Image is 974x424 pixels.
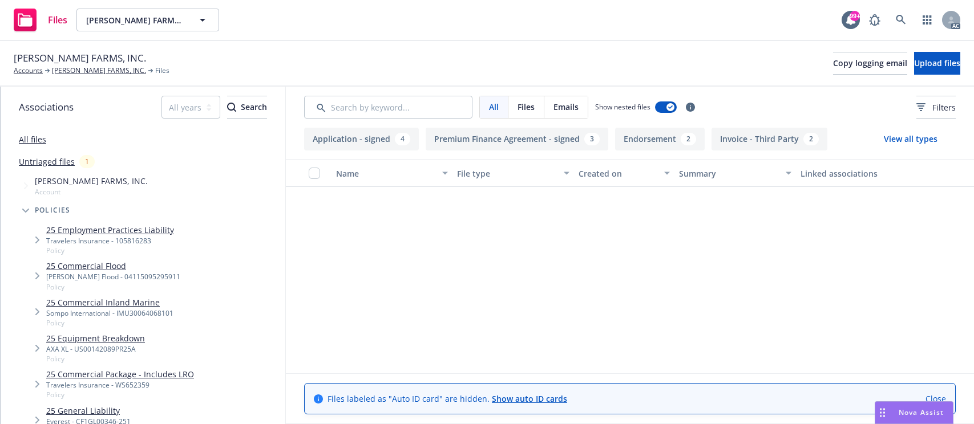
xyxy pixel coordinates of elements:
span: Filters [916,101,956,113]
div: AXA XL - US00142089PR25A [46,344,145,354]
div: Summary [679,168,778,180]
span: Files [48,15,67,25]
button: Name [332,160,452,187]
a: Files [9,4,72,36]
a: 25 Employment Practices Liability [46,224,174,236]
div: Search [227,96,267,118]
a: 25 Commercial Inland Marine [46,296,173,308]
div: File type [457,168,556,180]
input: Search by keyword... [304,96,472,119]
a: Untriaged files [19,156,75,168]
span: Account [35,187,148,197]
div: Name [336,168,435,180]
button: Copy logging email [833,52,907,75]
button: Filters [916,96,956,119]
a: Show auto ID cards [492,393,567,404]
span: [PERSON_NAME] FARMS, INC. [86,14,185,26]
a: [PERSON_NAME] FARMS, INC. [52,66,146,76]
div: 4 [395,133,410,145]
span: Filters [932,101,956,113]
div: Drag to move [875,402,890,423]
span: Files labeled as "Auto ID card" are hidden. [328,393,567,405]
button: SearchSearch [227,96,267,119]
button: Endorsement [615,128,705,150]
a: 25 Equipment Breakdown [46,332,145,344]
div: 1 [79,155,95,168]
div: 99+ [850,11,860,21]
div: 2 [803,133,819,145]
span: Show nested files [595,102,650,112]
a: Report a Bug [863,9,886,31]
a: Accounts [14,66,43,76]
div: [PERSON_NAME] Flood - 04115095295911 [46,272,180,282]
button: Summary [674,160,795,187]
div: Sompo International - IMU30064068101 [46,308,173,318]
span: [PERSON_NAME] FARMS, INC. [14,51,146,66]
span: [PERSON_NAME] FARMS, INC. [35,175,148,187]
span: Policies [35,207,71,214]
span: Files [155,66,169,76]
button: Invoice - Third Party [712,128,827,150]
a: All files [19,134,46,145]
button: [PERSON_NAME] FARMS, INC. [76,9,219,31]
input: Select all [309,168,320,179]
a: 25 Commercial Package - Includes LRO [46,368,194,380]
div: Created on [579,168,658,180]
button: Premium Finance Agreement - signed [426,128,608,150]
span: Nova Assist [899,407,944,417]
span: Policy [46,354,145,364]
span: Associations [19,100,74,115]
a: Switch app [916,9,939,31]
span: Copy logging email [833,58,907,68]
button: Linked associations [796,160,917,187]
button: Nova Assist [875,401,953,424]
button: View all types [866,128,956,150]
span: All [489,101,499,113]
button: File type [452,160,573,187]
span: Upload files [914,58,960,68]
span: Policy [46,282,180,292]
button: Upload files [914,52,960,75]
a: 25 Commercial Flood [46,260,180,272]
span: Policy [46,390,194,399]
span: Policy [46,318,173,328]
div: Linked associations [801,168,912,180]
a: Close [925,393,946,405]
div: 3 [584,133,600,145]
div: Travelers Insurance - WS652359 [46,380,194,390]
button: Created on [574,160,675,187]
a: 25 General Liability [46,405,131,417]
span: Policy [46,246,174,255]
div: 2 [681,133,696,145]
svg: Search [227,103,236,112]
a: Search [890,9,912,31]
span: Files [518,101,535,113]
span: Emails [553,101,579,113]
button: Application - signed [304,128,419,150]
div: Travelers Insurance - 105816283 [46,236,174,246]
